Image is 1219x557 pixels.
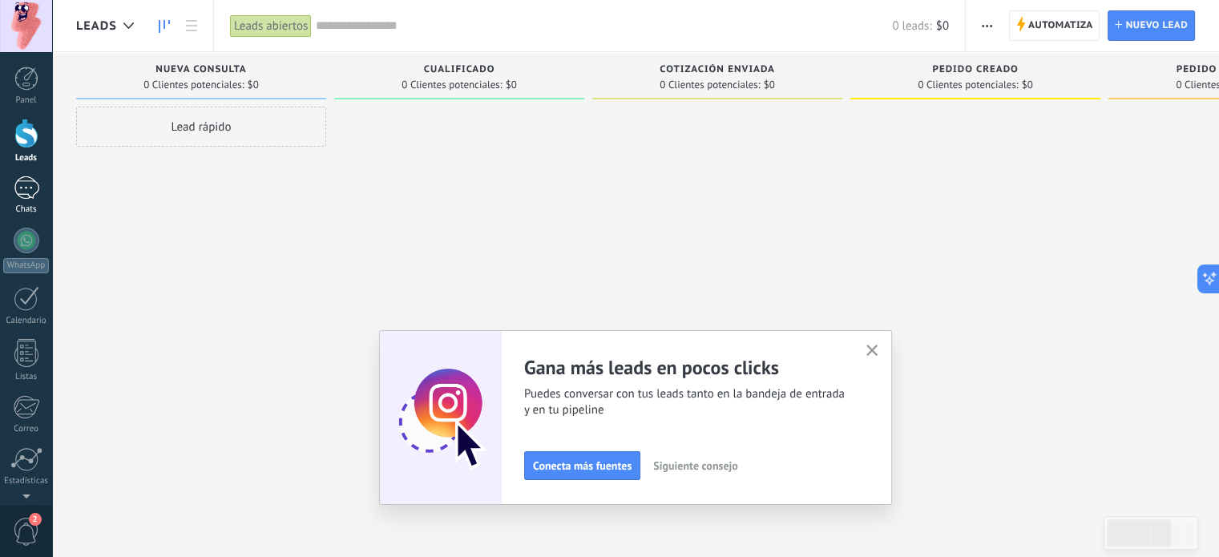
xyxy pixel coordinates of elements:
[29,513,42,526] span: 2
[3,316,50,326] div: Calendario
[178,10,205,42] a: Lista
[1022,80,1033,90] span: $0
[932,64,1018,75] span: Pedido creado
[3,153,50,163] div: Leads
[660,64,775,75] span: Cotización enviada
[764,80,775,90] span: $0
[533,460,632,471] span: Conecta más fuentes
[1028,11,1093,40] span: Automatiza
[524,451,640,480] button: Conecta más fuentes
[76,107,326,147] div: Lead rápido
[858,64,1092,78] div: Pedido creado
[155,64,246,75] span: Nueva consulta
[3,424,50,434] div: Correo
[424,64,495,75] span: Cualificado
[1125,11,1188,40] span: Nuevo lead
[76,18,117,34] span: Leads
[1009,10,1100,41] a: Automatiza
[230,14,312,38] div: Leads abiertos
[3,372,50,382] div: Listas
[646,454,745,478] button: Siguiente consejo
[1108,10,1195,41] a: Nuevo lead
[248,80,259,90] span: $0
[936,18,949,34] span: $0
[660,80,760,90] span: 0 Clientes potenciales:
[975,10,999,41] button: Más
[600,64,834,78] div: Cotización enviada
[84,64,318,78] div: Nueva consulta
[3,258,49,273] div: WhatsApp
[892,18,931,34] span: 0 leads:
[3,95,50,106] div: Panel
[653,460,737,471] span: Siguiente consejo
[143,80,244,90] span: 0 Clientes potenciales:
[918,80,1018,90] span: 0 Clientes potenciales:
[506,80,517,90] span: $0
[342,64,576,78] div: Cualificado
[151,10,178,42] a: Leads
[524,355,846,380] h2: Gana más leads en pocos clicks
[524,386,846,418] span: Puedes conversar con tus leads tanto en la bandeja de entrada y en tu pipeline
[402,80,502,90] span: 0 Clientes potenciales:
[3,476,50,486] div: Estadísticas
[3,204,50,215] div: Chats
